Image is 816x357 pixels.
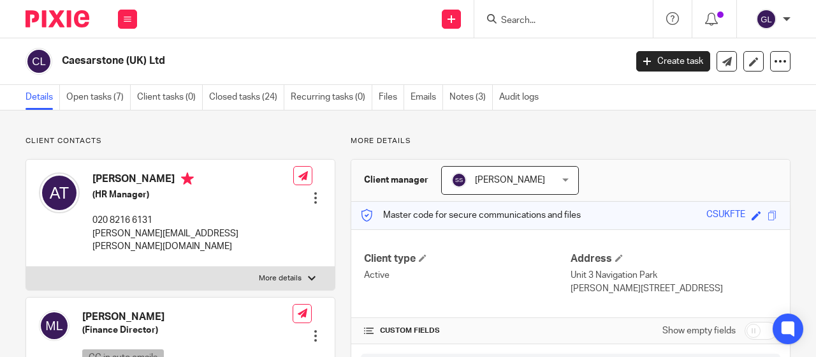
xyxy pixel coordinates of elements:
[25,85,60,110] a: Details
[571,282,777,295] p: [PERSON_NAME][STREET_ADDRESS]
[636,51,710,72] a: Create task
[756,9,776,29] img: svg%3E
[92,172,293,188] h4: [PERSON_NAME]
[137,85,203,110] a: Client tasks (0)
[411,85,443,110] a: Emails
[364,252,571,266] h4: Client type
[571,252,777,266] h4: Address
[209,85,284,110] a: Closed tasks (24)
[379,85,404,110] a: Files
[82,324,293,337] h5: (Finance Director)
[706,208,745,223] div: CSUKFTE
[571,269,777,282] p: Unit 3 Navigation Park
[62,54,506,68] h2: Caesarstone (UK) Ltd
[92,227,293,254] p: [PERSON_NAME][EMAIL_ADDRESS][PERSON_NAME][DOMAIN_NAME]
[92,214,293,227] p: 020 8216 6131
[82,310,293,324] h4: [PERSON_NAME]
[364,174,428,186] h3: Client manager
[66,85,131,110] a: Open tasks (7)
[351,136,790,146] p: More details
[500,15,615,27] input: Search
[662,324,736,337] label: Show empty fields
[25,10,89,27] img: Pixie
[92,188,293,201] h5: (HR Manager)
[451,172,467,188] img: svg%3E
[259,273,302,284] p: More details
[25,48,52,75] img: svg%3E
[39,172,80,213] img: svg%3E
[361,209,581,222] p: Master code for secure communications and files
[499,85,545,110] a: Audit logs
[364,326,571,336] h4: CUSTOM FIELDS
[364,269,571,282] p: Active
[181,172,194,185] i: Primary
[475,176,545,185] span: [PERSON_NAME]
[25,136,335,146] p: Client contacts
[291,85,372,110] a: Recurring tasks (0)
[449,85,493,110] a: Notes (3)
[39,310,69,341] img: svg%3E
